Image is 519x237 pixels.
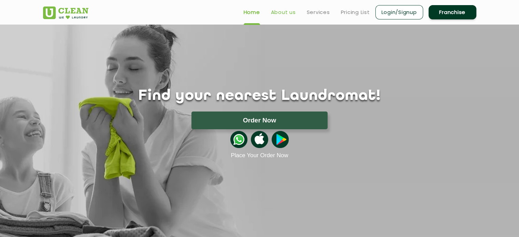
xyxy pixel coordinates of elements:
img: apple-icon.png [251,131,268,148]
a: Franchise [429,5,476,19]
a: Services [307,8,330,16]
a: About us [271,8,296,16]
a: Login/Signup [375,5,423,19]
a: Place Your Order Now [231,152,288,159]
img: whatsappicon.png [230,131,247,148]
button: Order Now [191,112,328,129]
a: Pricing List [341,8,370,16]
a: Home [244,8,260,16]
img: UClean Laundry and Dry Cleaning [43,6,88,19]
h1: Find your nearest Laundromat! [38,88,481,105]
img: playstoreicon.png [272,131,289,148]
